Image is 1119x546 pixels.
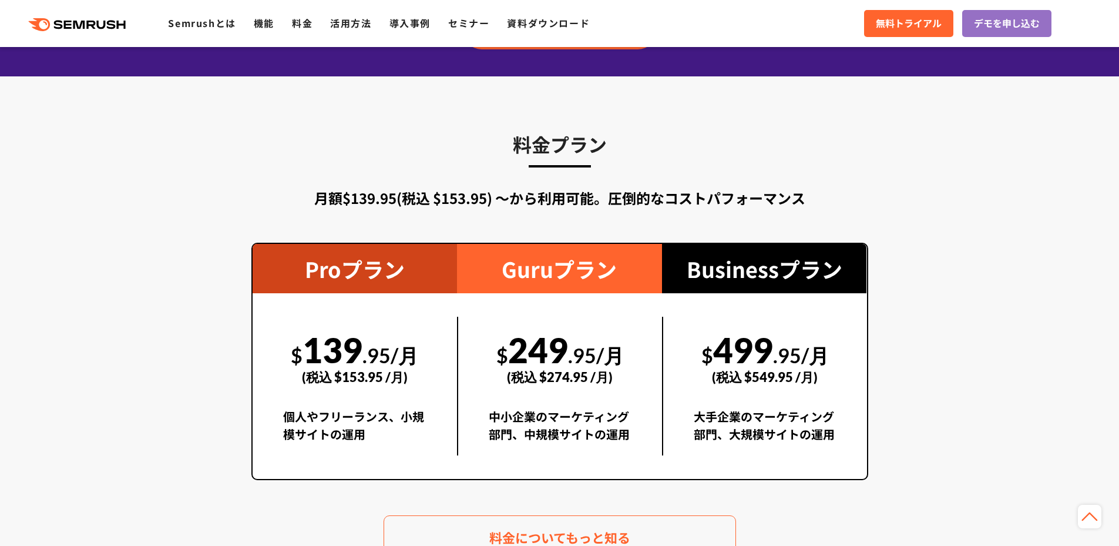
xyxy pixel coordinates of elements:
span: .95/月 [362,343,418,367]
div: Proプラン [253,244,458,293]
div: (税込 $274.95 /月) [489,356,631,398]
a: セミナー [448,16,489,30]
a: 導入事例 [389,16,431,30]
div: 499 [694,317,836,398]
span: $ [701,343,713,367]
div: (税込 $549.95 /月) [694,356,836,398]
a: 活用方法 [330,16,371,30]
div: 個人やフリーランス、小規模サイトの運用 [283,408,427,455]
span: 無料トライアル [876,16,942,31]
span: .95/月 [568,343,624,367]
a: 機能 [254,16,274,30]
div: 月額$139.95(税込 $153.95) 〜から利用可能。圧倒的なコストパフォーマンス [251,187,868,209]
div: (税込 $153.95 /月) [283,356,427,398]
a: 料金 [292,16,312,30]
a: デモを申し込む [962,10,1051,37]
div: Guruプラン [457,244,662,293]
div: 139 [283,317,427,398]
div: 249 [489,317,631,398]
a: 無料トライアル [864,10,953,37]
span: $ [291,343,303,367]
h3: 料金プラン [251,129,868,159]
span: .95/月 [773,343,829,367]
div: 中小企業のマーケティング部門、中規模サイトの運用 [489,408,631,455]
a: 資料ダウンロード [507,16,590,30]
div: 大手企業のマーケティング部門、大規模サイトの運用 [694,408,836,455]
span: $ [496,343,508,367]
a: Semrushとは [168,16,236,30]
div: Businessプラン [662,244,867,293]
span: デモを申し込む [974,16,1040,31]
